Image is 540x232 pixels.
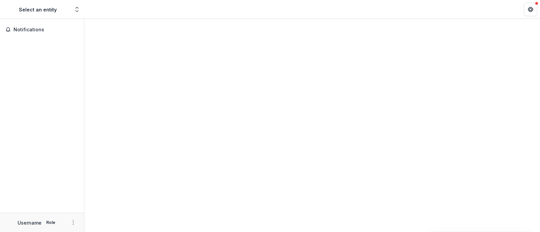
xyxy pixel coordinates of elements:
[524,3,537,16] button: Get Help
[69,219,77,227] button: More
[3,24,81,35] button: Notifications
[18,219,42,226] p: Username
[13,27,79,33] span: Notifications
[44,220,57,226] p: Role
[19,6,57,13] div: Select an entity
[72,3,82,16] button: Open entity switcher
